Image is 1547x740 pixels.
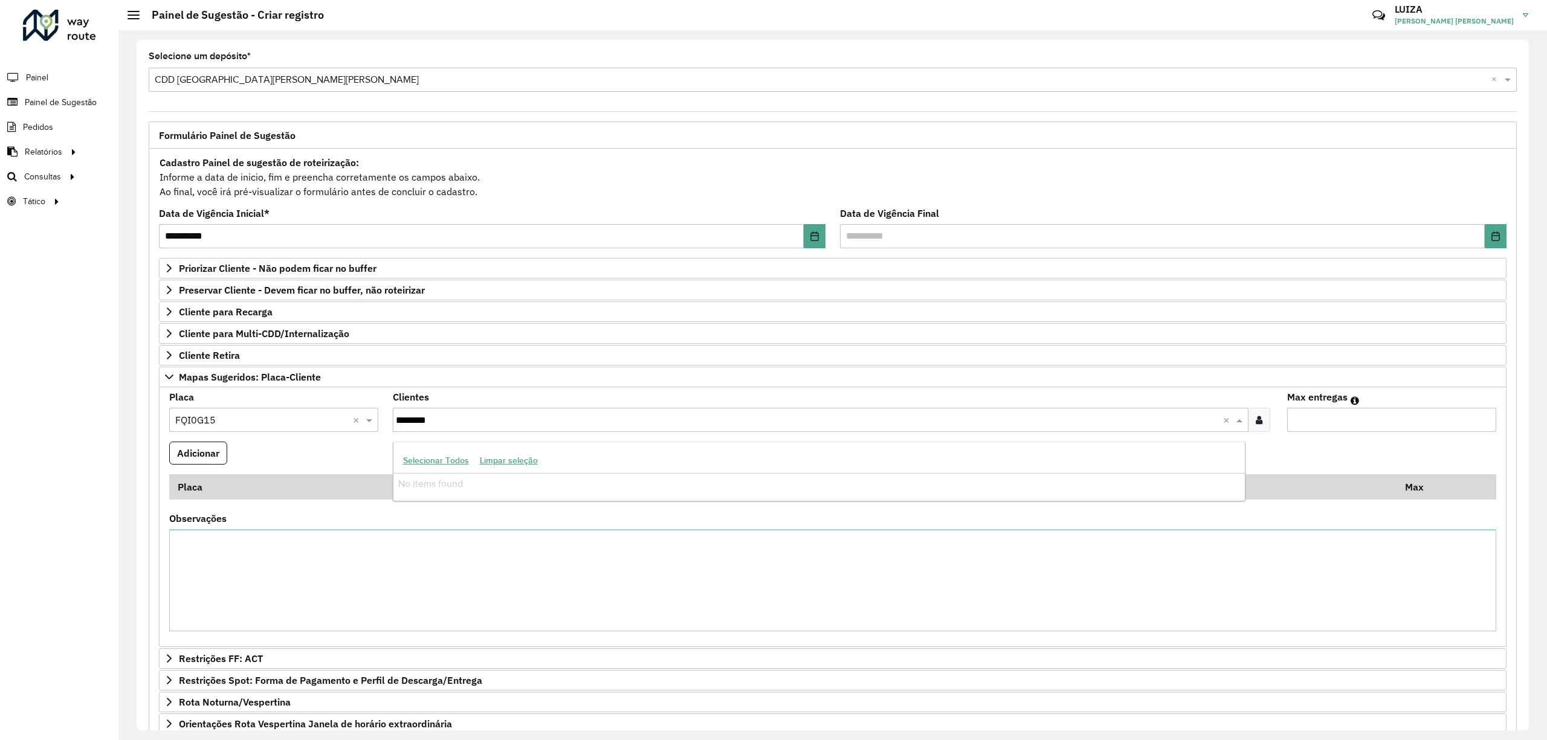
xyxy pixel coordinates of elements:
[179,719,452,729] span: Orientações Rota Vespertina Janela de horário extraordinária
[26,71,48,84] span: Painel
[159,387,1507,648] div: Mapas Sugeridos: Placa-Cliente
[159,280,1507,300] a: Preservar Cliente - Devem ficar no buffer, não roteirizar
[393,442,1246,501] ng-dropdown-panel: Options list
[179,697,291,707] span: Rota Noturna/Vespertina
[25,96,97,109] span: Painel de Sugestão
[179,329,349,338] span: Cliente para Multi-CDD/Internalização
[159,258,1507,278] a: Priorizar Cliente - Não podem ficar no buffer
[353,413,363,427] span: Clear all
[179,675,482,685] span: Restrições Spot: Forma de Pagamento e Perfil de Descarga/Entrega
[1287,390,1348,404] label: Max entregas
[474,451,543,470] button: Limpar seleção
[393,390,429,404] label: Clientes
[179,654,263,663] span: Restrições FF: ACT
[840,206,939,220] label: Data de Vigência Final
[1366,2,1392,28] a: Contato Rápido
[179,307,273,317] span: Cliente para Recarga
[159,670,1507,690] a: Restrições Spot: Forma de Pagamento e Perfil de Descarga/Entrega
[179,263,376,273] span: Priorizar Cliente - Não podem ficar no buffer
[1395,16,1514,27] span: [PERSON_NAME] [PERSON_NAME]
[159,206,270,220] label: Data de Vigência Inicial
[1485,224,1507,248] button: Choose Date
[179,372,321,382] span: Mapas Sugeridos: Placa-Cliente
[1491,72,1502,87] span: Clear all
[23,195,45,208] span: Tático
[1397,474,1445,500] th: Max
[23,121,53,134] span: Pedidos
[159,713,1507,734] a: Orientações Rota Vespertina Janela de horário extraordinária
[169,442,227,465] button: Adicionar
[160,156,359,169] strong: Cadastro Painel de sugestão de roteirização:
[159,323,1507,344] a: Cliente para Multi-CDD/Internalização
[1223,413,1233,427] span: Clear all
[179,285,425,295] span: Preservar Cliente - Devem ficar no buffer, não roteirizar
[25,146,62,158] span: Relatórios
[169,511,227,526] label: Observações
[159,648,1507,669] a: Restrições FF: ACT
[140,8,324,22] h2: Painel de Sugestão - Criar registro
[393,474,1245,494] div: No items found
[1351,396,1359,405] em: Máximo de clientes que serão colocados na mesma rota com os clientes informados
[24,170,61,183] span: Consultas
[159,130,296,140] span: Formulário Painel de Sugestão
[159,301,1507,322] a: Cliente para Recarga
[159,345,1507,365] a: Cliente Retira
[1395,4,1514,15] h3: LUIZA
[169,474,406,500] th: Placa
[169,390,194,404] label: Placa
[159,692,1507,712] a: Rota Noturna/Vespertina
[804,224,825,248] button: Choose Date
[398,451,474,470] button: Selecionar Todos
[159,155,1507,199] div: Informe a data de inicio, fim e preencha corretamente os campos abaixo. Ao final, você irá pré-vi...
[179,350,240,360] span: Cliente Retira
[149,49,251,63] label: Selecione um depósito
[159,367,1507,387] a: Mapas Sugeridos: Placa-Cliente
